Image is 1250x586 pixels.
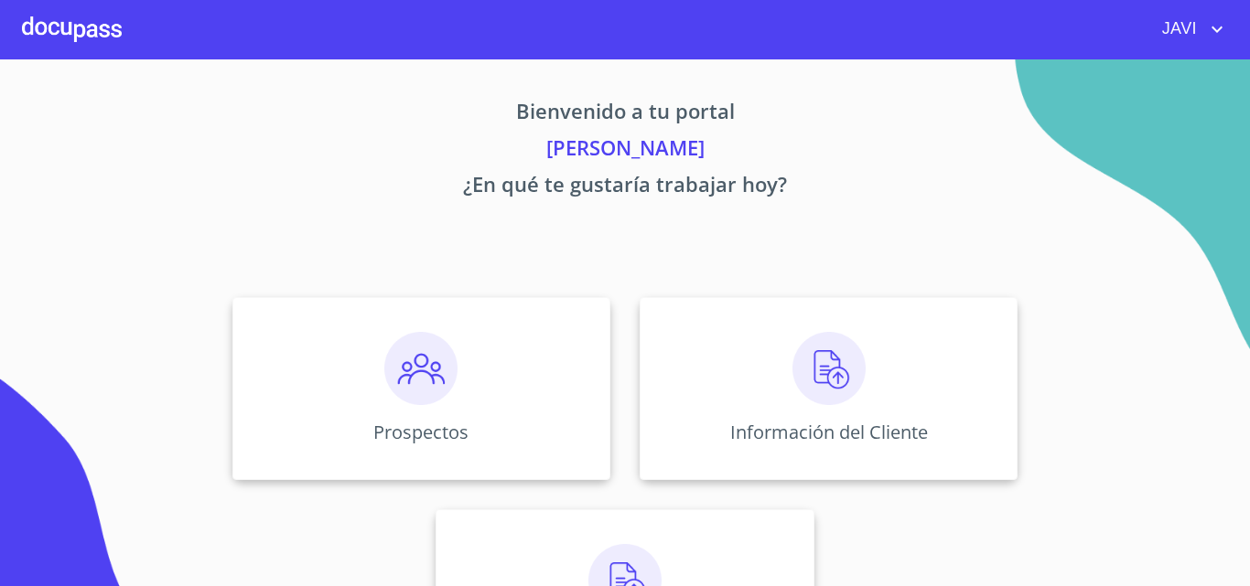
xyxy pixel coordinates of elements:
button: account of current user [1148,15,1228,44]
img: carga.png [792,332,866,405]
span: JAVI [1148,15,1206,44]
p: [PERSON_NAME] [61,133,1189,169]
p: Información del Cliente [730,420,928,444]
p: ¿En qué te gustaría trabajar hoy? [61,169,1189,206]
img: prospectos.png [384,332,458,405]
p: Bienvenido a tu portal [61,96,1189,133]
p: Prospectos [373,420,469,444]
